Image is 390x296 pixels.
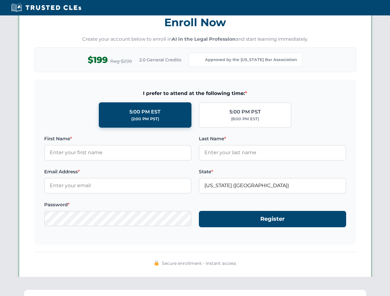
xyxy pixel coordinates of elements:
[44,89,346,97] span: I prefer to attend at the following time:
[194,55,203,64] img: Kentucky Bar
[129,108,161,116] div: 5:00 PM EST
[154,261,159,265] img: 🔒
[172,36,236,42] strong: AI in the Legal Profession
[44,201,191,208] label: Password
[162,260,236,267] span: Secure enrollment • Instant access
[199,178,346,193] input: Kentucky (KY)
[34,36,356,43] p: Create your account below to enroll in and start learning immediately.
[88,53,108,67] span: $199
[139,56,181,63] span: 2.0 General Credits
[199,211,346,227] button: Register
[9,3,83,12] img: Trusted CLEs
[44,145,191,160] input: Enter your first name
[34,13,356,32] h3: Enroll Now
[199,168,346,175] label: State
[44,168,191,175] label: Email Address
[199,145,346,160] input: Enter your last name
[199,135,346,142] label: Last Name
[110,58,132,65] span: Reg $299
[131,116,159,122] div: (2:00 PM PST)
[229,108,261,116] div: 5:00 PM PST
[205,57,297,63] span: Approved by the [US_STATE] Bar Association
[44,178,191,193] input: Enter your email
[231,116,259,122] div: (8:00 PM EST)
[44,135,191,142] label: First Name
